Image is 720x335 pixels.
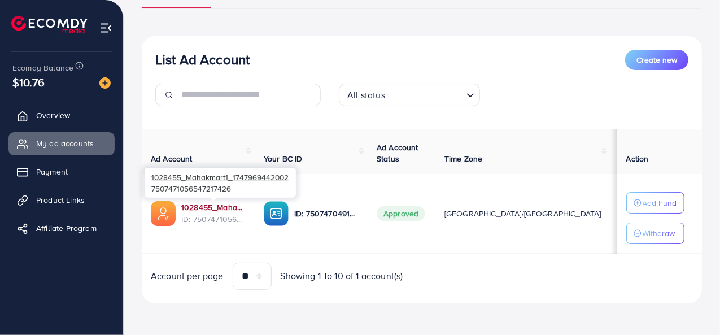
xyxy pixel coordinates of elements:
[36,166,68,177] span: Payment
[8,104,115,127] a: Overview
[294,207,359,220] p: ID: 7507470491939225618
[151,172,289,182] span: 1028455_Mahakmart1_1747969442002
[8,160,115,183] a: Payment
[444,208,601,219] span: [GEOGRAPHIC_DATA]/[GEOGRAPHIC_DATA]
[8,132,115,155] a: My ad accounts
[151,153,193,164] span: Ad Account
[636,54,677,66] span: Create new
[264,201,289,226] img: ic-ba-acc.ded83a64.svg
[339,84,480,106] div: Search for option
[36,194,85,206] span: Product Links
[626,223,684,244] button: Withdraw
[36,138,94,149] span: My ad accounts
[672,284,712,327] iframe: Chat
[643,196,677,210] p: Add Fund
[626,192,684,214] button: Add Fund
[8,189,115,211] a: Product Links
[12,74,45,90] span: $10.76
[643,227,675,240] p: Withdraw
[151,201,176,226] img: ic-ads-acc.e4c84228.svg
[345,87,387,103] span: All status
[389,85,462,103] input: Search for option
[626,153,649,164] span: Action
[181,202,246,213] a: 1028455_Mahakmart1_1747969442002
[625,50,688,70] button: Create new
[264,153,303,164] span: Your BC ID
[377,206,425,221] span: Approved
[145,168,296,198] div: 7507471056547217426
[11,16,88,33] img: logo
[281,269,403,282] span: Showing 1 To 10 of 1 account(s)
[151,269,224,282] span: Account per page
[36,110,70,121] span: Overview
[36,223,97,234] span: Affiliate Program
[155,51,250,68] h3: List Ad Account
[444,153,482,164] span: Time Zone
[99,21,112,34] img: menu
[12,62,73,73] span: Ecomdy Balance
[8,217,115,240] a: Affiliate Program
[181,214,246,225] span: ID: 7507471056547217426
[377,142,418,164] span: Ad Account Status
[99,77,111,89] img: image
